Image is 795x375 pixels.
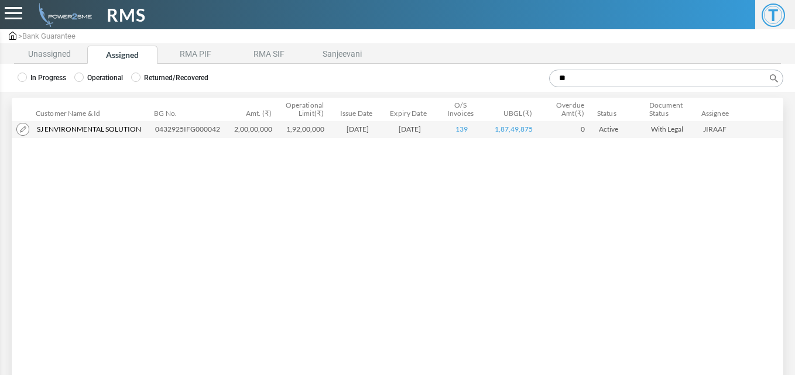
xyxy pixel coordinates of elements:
[542,98,594,121] th: Overdue Amt(₹): activate to sort column ascending
[455,125,468,133] a: 139
[495,125,533,133] a: 1,87,49,875
[150,121,229,138] td: 0432925IFG000042
[334,121,386,138] td: [DATE]
[281,98,333,121] th: Operational Limit(₹): activate to sort column ascending
[229,121,282,138] td: 2,00,00,000
[16,123,29,136] img: modify.png
[74,73,123,83] label: Operational
[131,73,208,83] label: Returned/Recovered
[107,2,146,28] span: RMS
[14,46,84,64] li: Unassigned
[150,98,229,121] th: BG No.: activate to sort column ascending
[234,46,304,64] li: RMA SIF
[87,46,157,64] li: Assigned
[37,124,141,135] span: Sj Environmental Solution
[386,121,438,138] td: [DATE]
[34,3,92,27] img: admin
[594,98,646,121] th: Status: activate to sort column ascending
[385,98,437,121] th: Expiry Date: activate to sort column ascending
[646,121,698,138] td: With Legal
[542,121,594,138] td: 0
[282,121,334,138] td: 1,92,00,000
[307,46,377,64] li: Sanjeevani
[489,98,542,121] th: UBGL(₹): activate to sort column ascending
[32,98,150,121] th: Customer Name &amp; Id: activate to sort column ascending
[437,98,489,121] th: O/S Invoices: activate to sort column ascending
[229,98,281,121] th: Amt. (₹): activate to sort column ascending
[12,98,32,121] th: &nbsp;: activate to sort column descending
[545,70,783,87] label: Search:
[22,32,76,40] span: Bank Guarantee
[594,121,646,138] td: Active
[333,98,385,121] th: Issue Date: activate to sort column ascending
[762,4,785,27] span: T
[9,32,16,40] img: admin
[646,98,698,121] th: Document Status: activate to sort column ascending
[160,46,231,64] li: RMA PIF
[18,73,66,83] label: In Progress
[549,70,783,87] input: Search:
